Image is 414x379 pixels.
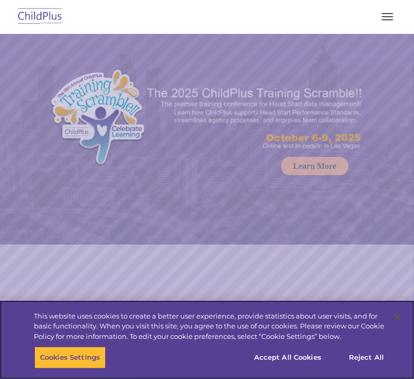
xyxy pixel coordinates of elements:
[334,347,399,369] button: Reject All
[248,347,327,369] button: Accept All Cookies
[16,5,65,29] img: ChildPlus by Procare Solutions
[281,157,348,175] a: Learn More
[34,311,385,342] div: This website uses cookies to create a better user experience, provide statistics about user visit...
[386,306,409,329] button: Close
[34,347,106,369] button: Cookies Settings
